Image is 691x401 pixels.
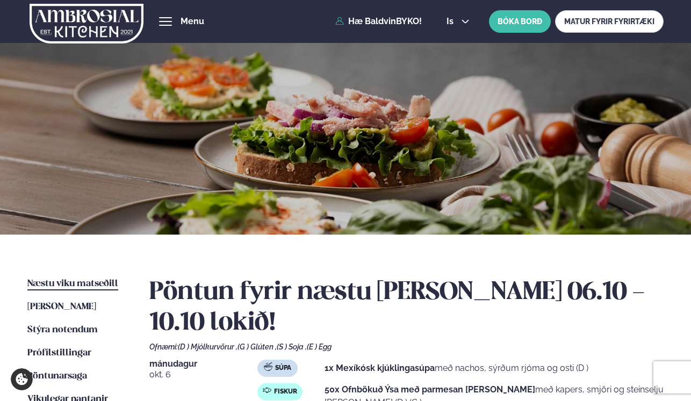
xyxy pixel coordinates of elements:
span: mánudagur [149,360,257,368]
a: Prófílstillingar [27,347,91,360]
span: is [447,17,457,26]
span: (D ) Mjólkurvörur , [178,342,237,351]
span: (G ) Glúten , [237,342,277,351]
img: fish.svg [263,386,271,395]
span: Fiskur [274,388,297,396]
span: Næstu viku matseðill [27,279,118,288]
button: is [438,17,478,26]
strong: 50x Ofnbökuð Ýsa með parmesan [PERSON_NAME] [325,384,535,395]
strong: 1x Mexíkósk kjúklingasúpa [325,363,435,373]
span: Súpa [275,364,291,373]
span: (E ) Egg [307,342,332,351]
div: Ofnæmi: [149,342,664,351]
a: [PERSON_NAME] [27,301,96,313]
a: Hæ BaldvinBYKO! [335,17,422,26]
a: Stýra notendum [27,324,98,337]
button: hamburger [159,15,172,28]
span: okt. 6 [149,368,257,381]
span: Stýra notendum [27,325,98,334]
a: Pöntunarsaga [27,370,87,383]
img: logo [30,2,144,46]
h2: Pöntun fyrir næstu [PERSON_NAME] 06.10 - 10.10 lokið! [149,278,664,338]
button: BÓKA BORÐ [489,10,551,33]
a: Næstu viku matseðill [27,278,118,290]
span: Pöntunarsaga [27,371,87,381]
p: með nachos, sýrðum rjóma og osti (D ) [325,362,588,375]
span: (S ) Soja , [277,342,307,351]
span: [PERSON_NAME] [27,302,96,311]
a: Cookie settings [11,368,33,390]
img: soup.svg [264,362,272,371]
span: Prófílstillingar [27,348,91,358]
a: MATUR FYRIR FYRIRTÆKI [555,10,664,33]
